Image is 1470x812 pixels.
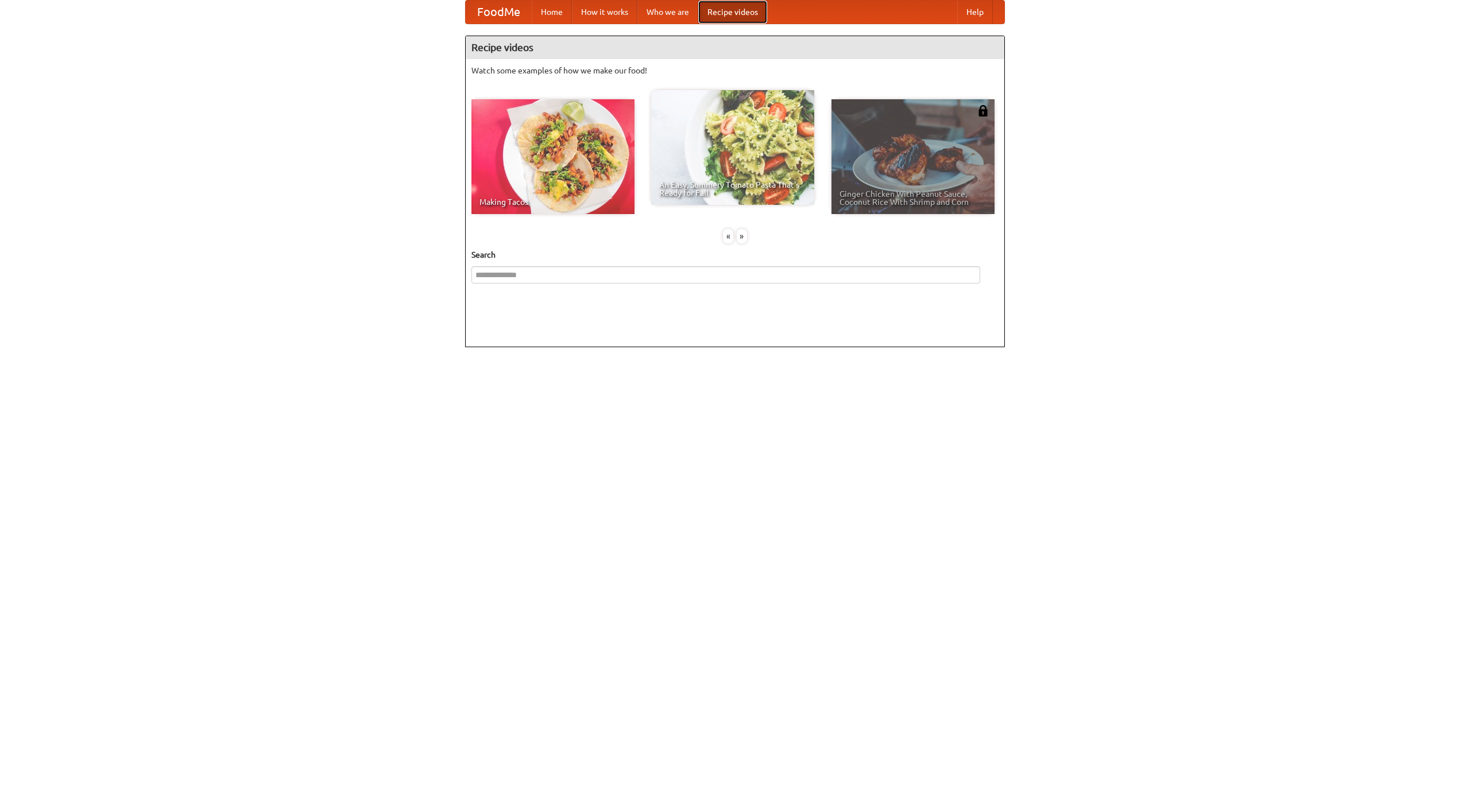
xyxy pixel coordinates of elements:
h5: Search [471,249,999,261]
a: FoodMe [466,1,532,24]
a: An Easy, Summery Tomato Pasta That's Ready for Fall [651,90,814,205]
a: Home [532,1,572,24]
div: » [737,229,747,243]
img: 483408.png [977,105,989,116]
h4: Recipe videos [466,36,1004,59]
a: Making Tacos [471,99,635,214]
p: Watch some examples of how we make our food! [471,65,999,76]
a: Who we are [637,1,698,24]
a: Recipe videos [698,1,767,24]
span: An Easy, Summery Tomato Pasta That's Ready for Fall [659,181,806,197]
span: Making Tacos [479,198,626,206]
a: Help [957,1,993,24]
div: « [723,229,733,243]
a: How it works [572,1,637,24]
